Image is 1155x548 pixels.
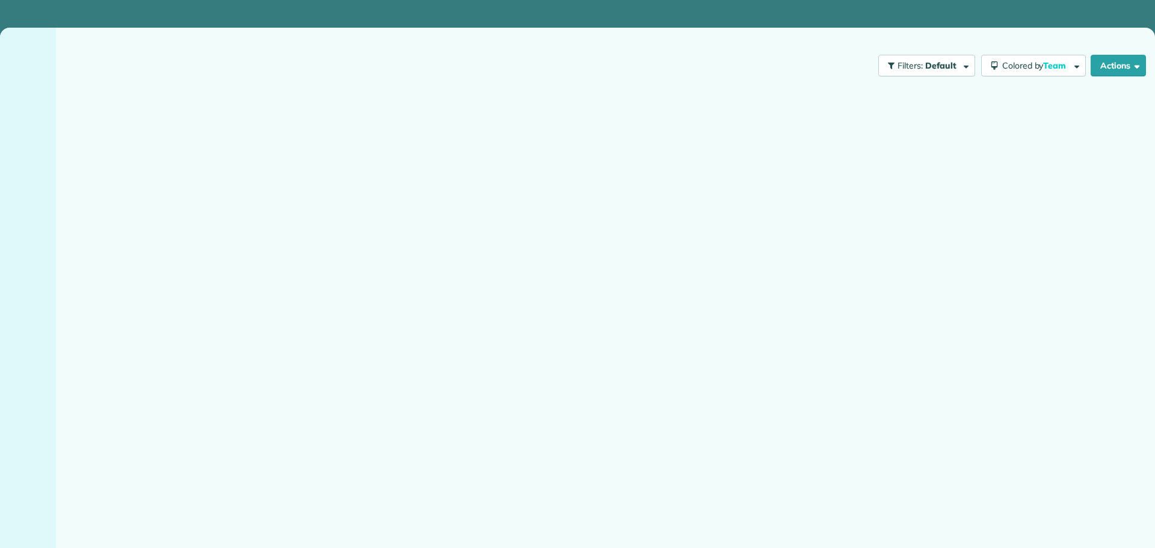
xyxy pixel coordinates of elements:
[981,55,1086,76] button: Colored byTeam
[898,60,923,71] span: Filters:
[872,55,975,76] a: Filters: Default
[878,55,975,76] button: Filters: Default
[925,60,957,71] span: Default
[1043,60,1068,71] span: Team
[1091,55,1146,76] button: Actions
[1002,60,1070,71] span: Colored by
